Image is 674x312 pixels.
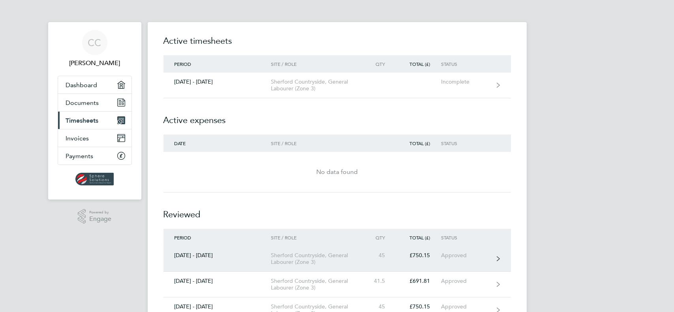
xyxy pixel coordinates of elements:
div: Approved [441,252,490,259]
span: Colin Crocker [58,58,132,68]
div: Incomplete [441,78,490,85]
div: [DATE] - [DATE] [163,78,271,85]
a: Go to home page [58,173,132,185]
span: Period [175,61,191,67]
span: Documents [66,99,99,106]
div: Total (£) [396,140,441,146]
div: Sherford Countryside, General Labourer (Zone 3) [271,278,361,291]
div: Site / Role [271,61,361,67]
div: Approved [441,278,490,284]
div: 45 [361,303,396,310]
div: Qty [361,235,396,240]
h2: Reviewed [163,192,511,229]
span: Invoices [66,135,89,142]
a: Dashboard [58,76,131,93]
a: [DATE] - [DATE]Sherford Countryside, General Labourer (Zone 3)Incomplete [163,73,511,98]
a: Powered byEngage [78,209,111,224]
div: Status [441,235,490,240]
div: 45 [361,252,396,259]
span: Timesheets [66,117,99,124]
div: 41.5 [361,278,396,284]
span: Engage [89,216,111,222]
div: £750.15 [396,252,441,259]
a: [DATE] - [DATE]Sherford Countryside, General Labourer (Zone 3)41.5£691.81Approved [163,272,511,297]
span: Dashboard [66,81,98,89]
div: [DATE] - [DATE] [163,278,271,284]
a: Documents [58,94,131,111]
span: Powered by [89,209,111,216]
div: Status [441,140,490,146]
a: Payments [58,147,131,164]
div: Site / Role [271,235,361,240]
div: [DATE] - [DATE] [163,303,271,310]
span: CC [88,37,101,48]
nav: Main navigation [48,22,141,200]
div: No data found [163,167,511,177]
a: Invoices [58,129,131,147]
div: Qty [361,61,396,67]
div: £750.15 [396,303,441,310]
div: Approved [441,303,490,310]
span: Payments [66,152,94,160]
div: Total (£) [396,61,441,67]
div: Sherford Countryside, General Labourer (Zone 3) [271,78,361,92]
div: Site / Role [271,140,361,146]
div: £691.81 [396,278,441,284]
a: Timesheets [58,112,131,129]
div: Date [163,140,271,146]
img: spheresolutions-logo-retina.png [75,173,114,185]
h2: Active timesheets [163,35,511,55]
h2: Active expenses [163,98,511,135]
div: Status [441,61,490,67]
div: Total (£) [396,235,441,240]
div: Sherford Countryside, General Labourer (Zone 3) [271,252,361,265]
a: [DATE] - [DATE]Sherford Countryside, General Labourer (Zone 3)45£750.15Approved [163,246,511,272]
span: Period [175,234,191,241]
a: CC[PERSON_NAME] [58,30,132,68]
div: [DATE] - [DATE] [163,252,271,259]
